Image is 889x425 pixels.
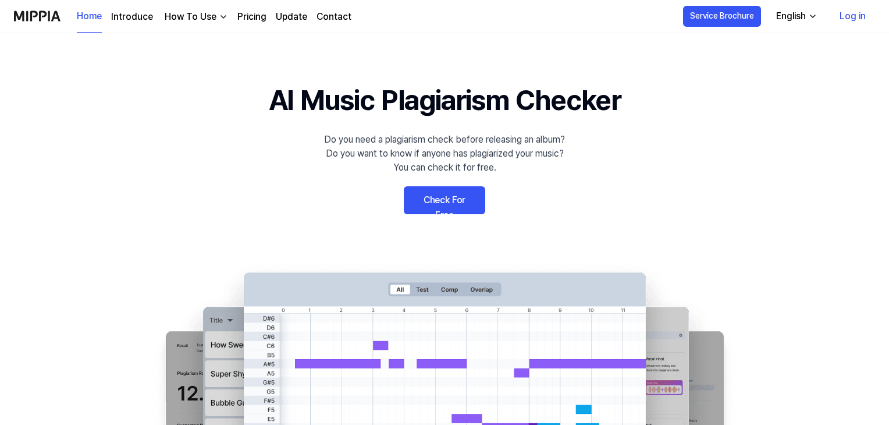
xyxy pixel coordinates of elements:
h1: AI Music Plagiarism Checker [269,79,621,121]
a: Home [77,1,102,33]
a: Introduce [111,10,153,24]
button: English [767,5,824,28]
div: Do you need a plagiarism check before releasing an album? Do you want to know if anyone has plagi... [324,133,565,175]
button: Service Brochure [683,6,761,27]
img: down [219,12,228,22]
a: Contact [317,10,351,24]
button: How To Use [162,10,228,24]
div: English [774,9,808,23]
a: Check For Free [404,186,485,214]
div: How To Use [162,10,219,24]
a: Update [276,10,307,24]
a: Pricing [237,10,266,24]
